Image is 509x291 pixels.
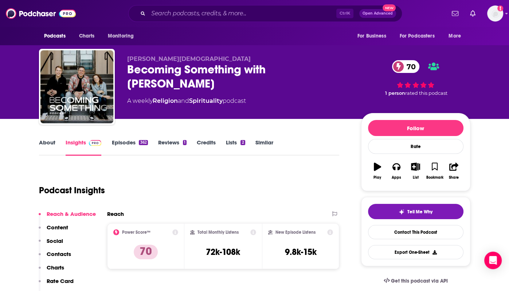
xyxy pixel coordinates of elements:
span: 1 person [385,90,405,96]
span: Logged in as shcarlos [487,5,503,22]
span: Monitoring [108,31,134,41]
input: Search podcasts, credits, & more... [148,8,336,19]
h3: 72k-108k [206,247,240,257]
div: Apps [392,175,401,180]
div: Bookmark [426,175,443,180]
button: Content [39,224,68,237]
span: New [383,4,396,11]
button: open menu [395,29,445,43]
span: and [178,97,189,104]
span: 70 [399,60,419,73]
span: rated this podcast [405,90,447,96]
p: Rate Card [47,278,74,284]
span: For Podcasters [400,31,435,41]
button: Social [39,237,63,251]
span: [PERSON_NAME][DEMOGRAPHIC_DATA] [127,55,251,62]
button: Follow [368,120,463,136]
span: Charts [79,31,95,41]
a: Lists2 [226,139,245,156]
a: Show notifications dropdown [449,7,461,20]
a: Get this podcast via API [378,272,454,290]
span: Podcasts [44,31,66,41]
h2: Reach [107,210,124,217]
button: open menu [39,29,75,43]
a: About [39,139,55,156]
a: Credits [197,139,216,156]
span: Ctrl K [336,9,353,18]
div: 70 1 personrated this podcast [361,55,470,101]
span: Tell Me Why [407,209,432,215]
button: Bookmark [425,158,444,184]
h3: 9.8k-15k [285,247,317,257]
a: Religion [153,97,178,104]
img: tell me why sparkle [399,209,404,215]
a: Spirituality [189,97,223,104]
p: Contacts [47,251,71,257]
span: For Business [357,31,386,41]
a: Charts [74,29,99,43]
div: 362 [139,140,148,145]
p: Content [47,224,68,231]
button: Open AdvancedNew [359,9,396,18]
button: Play [368,158,387,184]
div: Share [449,175,459,180]
p: Social [47,237,63,244]
div: Open Intercom Messenger [484,252,502,269]
button: Share [444,158,463,184]
svg: Add a profile image [497,5,503,11]
p: Charts [47,264,64,271]
button: Rate Card [39,278,74,291]
div: 2 [240,140,245,145]
div: Rate [368,139,463,154]
div: 1 [183,140,187,145]
span: More [449,31,461,41]
p: 70 [134,245,158,259]
button: List [406,158,425,184]
img: Podchaser - Follow, Share and Rate Podcasts [6,7,76,20]
h1: Podcast Insights [39,185,105,196]
h2: New Episode Listens [275,230,316,235]
a: Reviews1 [158,139,187,156]
button: Contacts [39,251,71,264]
a: Show notifications dropdown [467,7,478,20]
a: Similar [255,139,273,156]
a: 70 [392,60,419,73]
a: InsightsPodchaser Pro [66,139,102,156]
p: Reach & Audience [47,210,96,217]
div: Play [373,175,381,180]
div: Search podcasts, credits, & more... [128,5,402,22]
button: open menu [352,29,395,43]
button: tell me why sparkleTell Me Why [368,204,463,219]
button: Charts [39,264,64,278]
button: open menu [103,29,143,43]
img: User Profile [487,5,503,22]
button: Show profile menu [487,5,503,22]
img: Podchaser Pro [89,140,102,146]
h2: Power Score™ [122,230,150,235]
button: open menu [443,29,470,43]
span: Open Advanced [363,12,393,15]
button: Apps [387,158,406,184]
h2: Total Monthly Listens [197,230,239,235]
img: Becoming Something with Jonathan Pokluda [40,50,113,123]
button: Export One-Sheet [368,245,463,259]
button: Reach & Audience [39,210,96,224]
span: Get this podcast via API [391,278,447,284]
a: Episodes362 [111,139,148,156]
div: A weekly podcast [127,97,246,105]
a: Contact This Podcast [368,225,463,239]
div: List [413,175,419,180]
